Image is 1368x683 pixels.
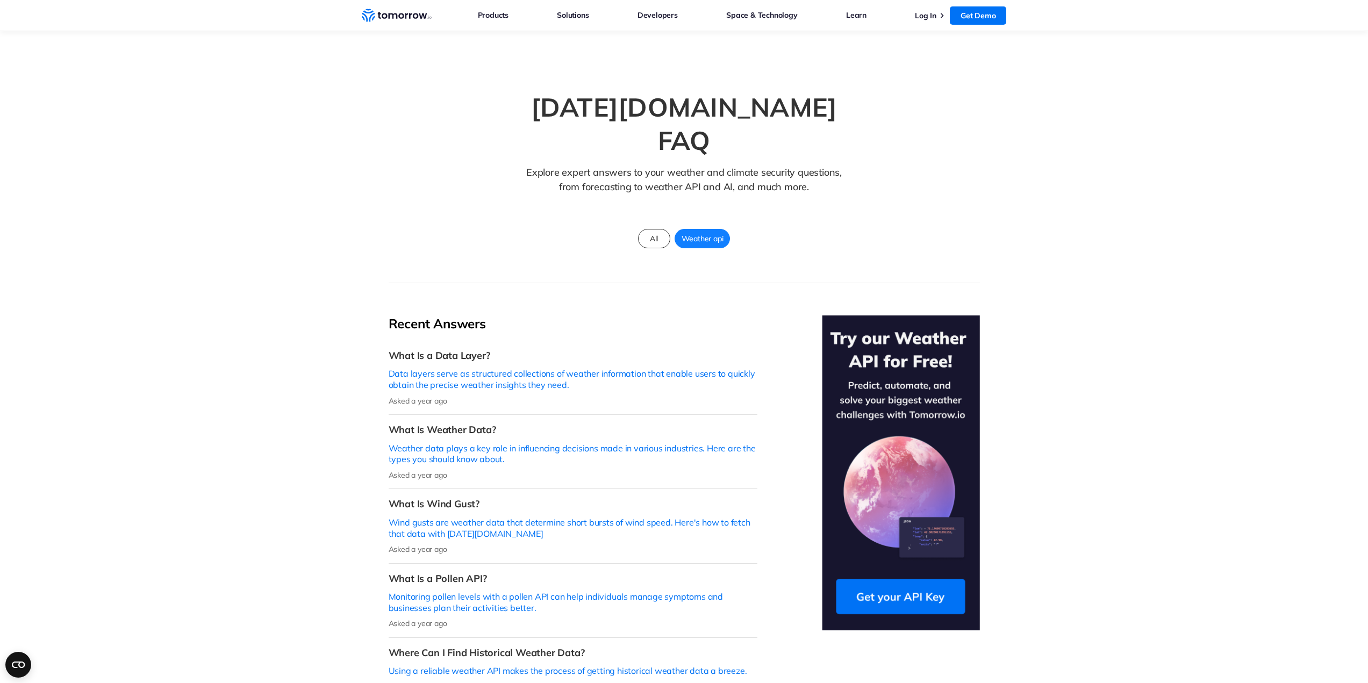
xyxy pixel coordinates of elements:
[389,315,757,332] h2: Recent Answers
[389,646,757,659] h3: Where Can I Find Historical Weather Data?
[389,498,757,510] h3: What Is Wind Gust?
[389,443,757,465] p: Weather data plays a key role in influencing decisions made in various industries. Here are the t...
[362,8,432,24] a: Home link
[950,6,1006,25] a: Get Demo
[389,517,757,540] p: Wind gusts are weather data that determine short bursts of wind speed. Here's how to fetch that d...
[389,349,757,362] h3: What Is a Data Layer?
[726,8,797,22] a: Space & Technology
[502,90,867,157] h1: [DATE][DOMAIN_NAME] FAQ
[915,11,936,20] a: Log In
[638,229,670,248] a: All
[389,572,757,585] h3: What Is a Pollen API?
[389,665,757,677] p: Using a reliable weather API makes the process of getting historical weather data a breeze.
[389,341,757,415] a: What Is a Data Layer?Data layers serve as structured collections of weather information that enab...
[389,415,757,489] a: What Is Weather Data?Weather data plays a key role in influencing decisions made in various indus...
[846,8,866,22] a: Learn
[389,423,757,436] h3: What Is Weather Data?
[521,165,847,211] p: Explore expert answers to your weather and climate security questions, from forecasting to weathe...
[5,652,31,678] button: Open CMP widget
[675,229,730,248] a: Weather api
[557,8,589,22] a: Solutions
[389,396,757,406] p: Asked a year ago
[675,232,730,246] span: Weather api
[389,564,757,638] a: What Is a Pollen API?Monitoring pollen levels with a pollen API can help individuals manage sympt...
[389,489,757,563] a: What Is Wind Gust?Wind gusts are weather data that determine short bursts of wind speed. Here's h...
[389,368,757,391] p: Data layers serve as structured collections of weather information that enable users to quickly o...
[389,619,757,628] p: Asked a year ago
[643,232,664,246] span: All
[389,544,757,554] p: Asked a year ago
[389,470,757,480] p: Asked a year ago
[638,8,678,22] a: Developers
[822,315,980,630] img: Try Our Weather API for Free
[478,8,508,22] a: Products
[389,591,757,614] p: Monitoring pollen levels with a pollen API can help individuals manage symptoms and businesses pl...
